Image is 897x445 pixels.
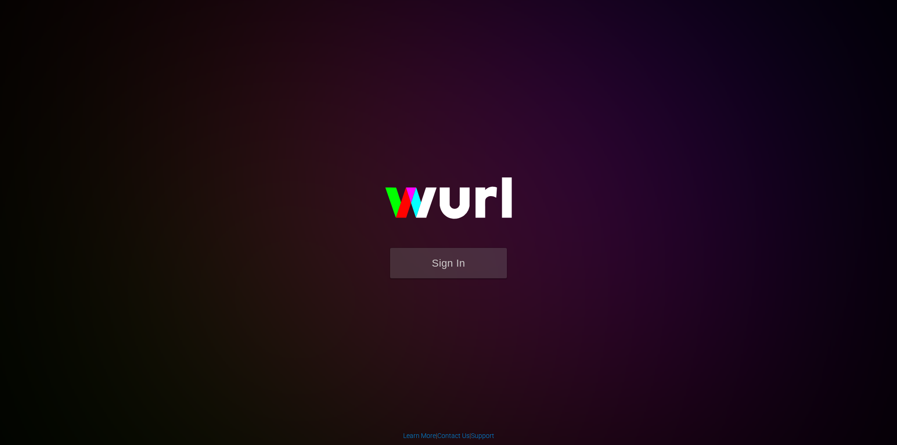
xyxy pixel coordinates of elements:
a: Learn More [403,432,436,439]
a: Contact Us [437,432,470,439]
a: Support [471,432,494,439]
img: wurl-logo-on-black-223613ac3d8ba8fe6dc639794a292ebdb59501304c7dfd60c99c58986ef67473.svg [355,157,542,248]
div: | | [403,431,494,440]
button: Sign In [390,248,507,278]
